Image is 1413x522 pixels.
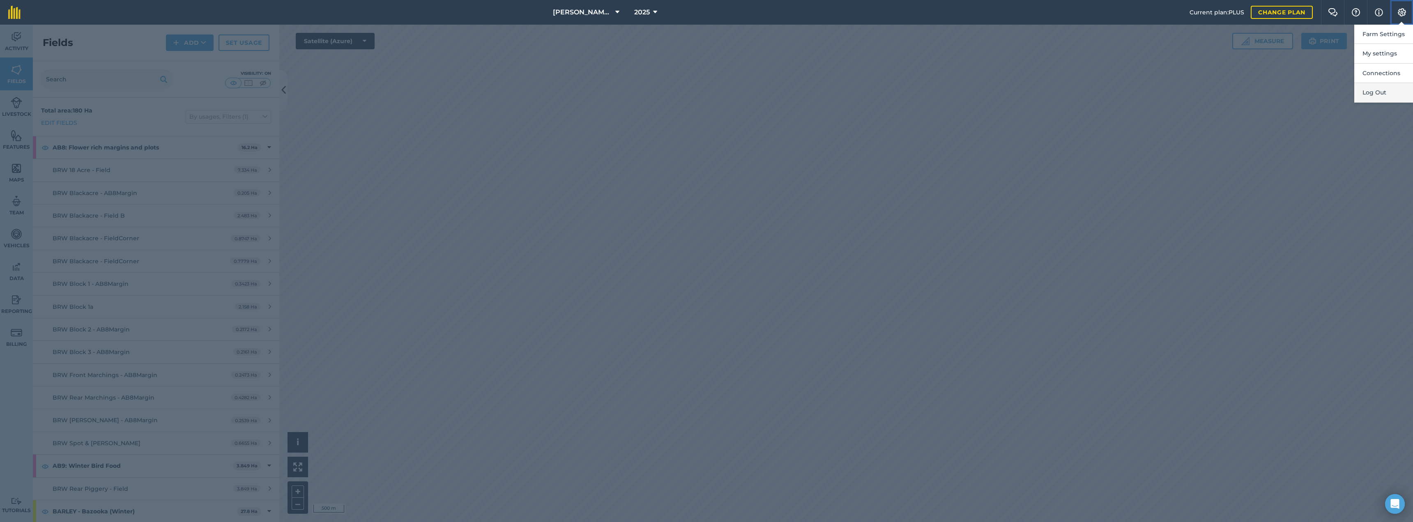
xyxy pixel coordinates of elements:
[1354,64,1413,83] button: Connections
[1351,8,1361,16] img: A question mark icon
[1397,8,1407,16] img: A cog icon
[553,7,612,17] span: [PERSON_NAME] (Brownings) Limited
[1354,83,1413,102] button: Log Out
[1375,7,1383,17] img: svg+xml;base64,PHN2ZyB4bWxucz0iaHR0cDovL3d3dy53My5vcmcvMjAwMC9zdmciIHdpZHRoPSIxNyIgaGVpZ2h0PSIxNy...
[1385,494,1405,514] div: Open Intercom Messenger
[1190,8,1244,17] span: Current plan : PLUS
[8,6,21,19] img: fieldmargin Logo
[1251,6,1313,19] a: Change plan
[1328,8,1338,16] img: Two speech bubbles overlapping with the left bubble in the forefront
[634,7,650,17] span: 2025
[1354,44,1413,63] button: My settings
[1354,25,1413,44] button: Farm Settings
